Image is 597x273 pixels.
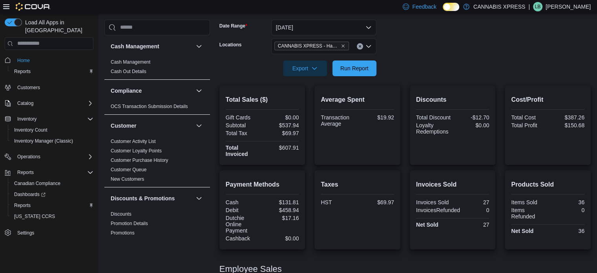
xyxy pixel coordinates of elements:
span: Inventory Count [14,127,47,133]
span: Cash Management [111,59,150,65]
div: Total Tax [226,130,261,136]
div: Debit [226,207,261,213]
nav: Complex example [5,51,93,259]
a: Dashboards [11,190,49,199]
h3: Customer [111,122,136,130]
button: Home [2,55,97,66]
button: Inventory [14,114,40,124]
a: Reports [11,201,34,210]
button: Operations [14,152,44,161]
h2: Average Spent [321,95,394,104]
button: Catalog [2,98,97,109]
div: 36 [550,199,584,205]
div: 0 [550,207,584,213]
div: $131.81 [264,199,299,205]
input: Dark Mode [443,3,459,11]
div: $537.94 [264,122,299,128]
button: Discounts & Promotions [111,194,193,202]
div: InvoicesRefunded [416,207,460,213]
h2: Discounts [416,95,489,104]
p: | [528,2,530,11]
span: Operations [17,154,40,160]
span: Customer Activity List [111,138,156,145]
span: Inventory [14,114,93,124]
label: Locations [219,42,242,48]
button: Operations [2,151,97,162]
a: Promotion Details [111,221,148,226]
div: $19.92 [359,114,394,121]
div: 36 [550,228,584,234]
div: Discounts & Promotions [104,209,210,241]
span: CANNABIS XPRESS - Hampton ([GEOGRAPHIC_DATA]) [278,42,339,50]
button: Catalog [14,99,37,108]
h2: Taxes [321,180,394,189]
h2: Payment Methods [226,180,299,189]
div: Dutchie Online Payment [226,215,261,234]
div: $69.97 [264,130,299,136]
h2: Cost/Profit [511,95,584,104]
span: Inventory [17,116,37,122]
button: Remove CANNABIS XPRESS - Hampton (Taunton Road) from selection in this group [341,44,345,48]
div: Invoices Sold [416,199,451,205]
div: $0.00 [454,122,489,128]
span: Customer Loyalty Points [111,148,162,154]
h2: Total Sales ($) [226,95,299,104]
span: Canadian Compliance [11,179,93,188]
a: Home [14,56,33,65]
img: Cova [16,3,51,11]
div: Gift Cards [226,114,261,121]
span: [US_STATE] CCRS [14,213,55,220]
div: Total Cost [511,114,546,121]
span: Washington CCRS [11,212,93,221]
button: Inventory Manager (Classic) [8,136,97,147]
a: Dashboards [8,189,97,200]
button: Settings [2,227,97,238]
div: Total Discount [416,114,451,121]
span: Dashboards [14,191,46,198]
div: Transaction Average [321,114,356,127]
button: Compliance [111,87,193,95]
a: OCS Transaction Submission Details [111,104,188,109]
button: Cash Management [111,42,193,50]
div: -$12.70 [454,114,489,121]
div: $458.94 [264,207,299,213]
span: Dashboards [11,190,93,199]
p: CANNABIS XPRESS [473,2,525,11]
button: [DATE] [271,20,376,35]
a: Customer Loyalty Points [111,148,162,154]
a: Reports [11,67,34,76]
div: Liam Barry [533,2,542,11]
div: $0.00 [264,235,299,242]
div: $150.68 [550,122,584,128]
span: OCS Transaction Submission Details [111,103,188,110]
button: Export [283,60,327,76]
span: Settings [14,227,93,237]
div: $607.91 [264,145,299,151]
span: Reports [14,168,93,177]
a: Settings [14,228,37,238]
div: Items Refunded [511,207,546,220]
div: $17.16 [264,215,299,221]
button: Inventory [2,114,97,125]
span: Catalog [14,99,93,108]
span: Home [14,55,93,65]
button: Run Report [332,60,376,76]
button: Open list of options [365,43,372,49]
h3: Compliance [111,87,142,95]
strong: Total Invoiced [226,145,248,157]
span: CANNABIS XPRESS - Hampton (Taunton Road) [274,42,349,50]
div: Cashback [226,235,261,242]
div: $0.00 [264,114,299,121]
div: $387.26 [550,114,584,121]
div: $69.97 [359,199,394,205]
div: Compliance [104,102,210,114]
span: Run Report [340,64,369,72]
a: Customers [14,83,43,92]
a: Customer Queue [111,167,146,172]
span: Canadian Compliance [14,180,60,187]
div: Subtotal [226,122,261,128]
button: Reports [2,167,97,178]
button: Cash Management [194,42,204,51]
a: Promotions [111,230,135,236]
p: [PERSON_NAME] [546,2,591,11]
